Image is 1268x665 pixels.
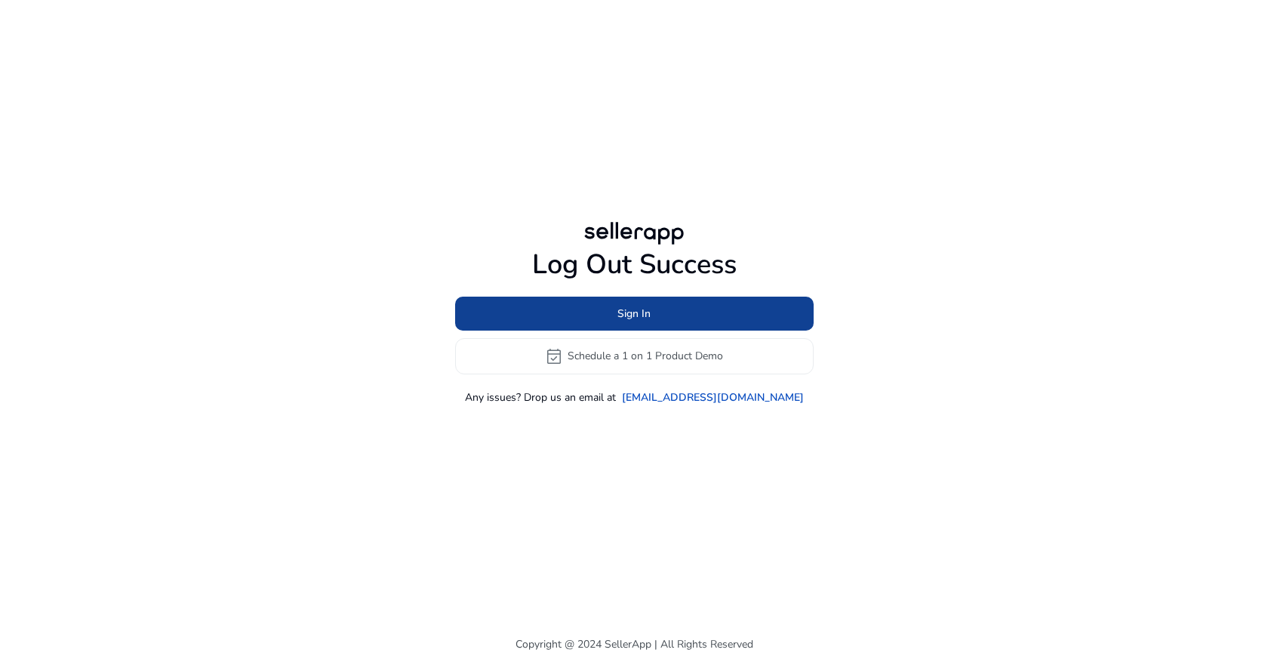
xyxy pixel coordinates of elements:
span: event_available [545,347,563,365]
button: Sign In [455,297,814,331]
p: Any issues? Drop us an email at [465,389,616,405]
span: Sign In [617,306,651,322]
a: [EMAIL_ADDRESS][DOMAIN_NAME] [622,389,804,405]
button: event_availableSchedule a 1 on 1 Product Demo [455,338,814,374]
h1: Log Out Success [455,248,814,281]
